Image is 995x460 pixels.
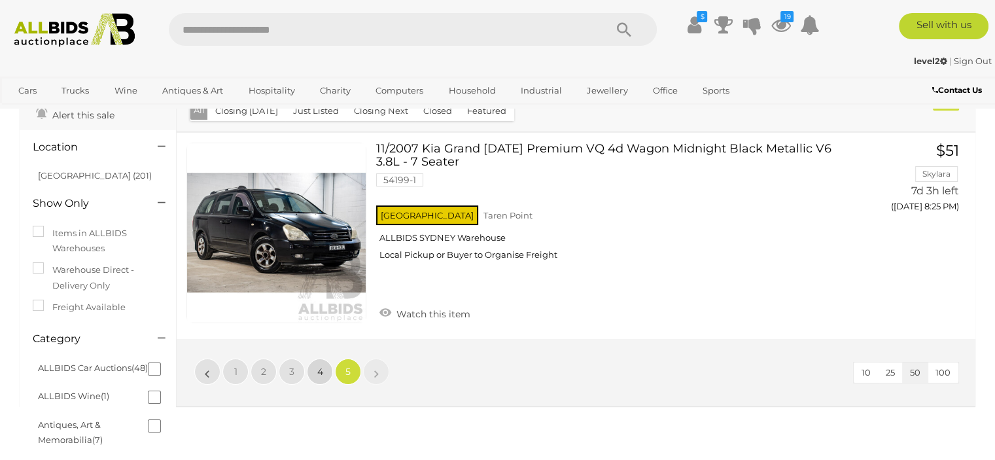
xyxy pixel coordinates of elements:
span: 4 [317,366,323,378]
i: 19 [780,11,794,22]
a: [GEOGRAPHIC_DATA] (201) [38,170,152,181]
a: « [194,359,220,385]
a: $51 Skylara 7d 3h left ([DATE] 8:25 PM) [852,143,963,219]
a: Household [440,80,504,101]
button: Search [591,13,657,46]
a: Antiques, Art & Memorabilia(7) [38,419,103,445]
button: Closing Next [346,101,416,121]
a: Sell with us [899,13,988,39]
a: Trucks [53,80,97,101]
span: 10 [862,367,871,378]
a: Contact Us [932,83,985,97]
span: Watch this item [393,308,470,320]
span: $51 [936,141,959,160]
a: 11/2007 Kia Grand [DATE] Premium VQ 4d Wagon Midnight Black Metallic V6 3.8L - 7 Seater 54199-1 [... [386,143,832,270]
img: Allbids.com.au [7,13,142,47]
h4: Show Only [33,198,138,209]
a: » [363,359,389,385]
a: Office [644,80,686,101]
span: Alert this sale [49,109,114,121]
a: Cars [10,80,45,101]
span: (1) [101,391,109,401]
a: 4 [307,359,333,385]
span: | [949,56,952,66]
span: 3 [289,366,294,378]
button: Closed [415,101,460,121]
label: Items in ALLBIDS Warehouses [33,226,163,257]
a: 19 [771,13,790,37]
a: ALLBIDS Wine(1) [38,391,109,401]
a: Antiques & Art [154,80,232,101]
a: Hospitality [240,80,304,101]
button: 10 [854,363,879,383]
a: ALLBIDS Car Auctions(48) [38,363,148,373]
a: Jewellery [578,80,636,101]
span: 2 [261,366,266,378]
label: Freight Available [33,300,126,315]
label: Warehouse Direct - Delivery Only [33,262,163,293]
button: Just Listed [285,101,347,121]
span: (48) [131,363,148,373]
a: Wine [106,80,146,101]
button: 100 [928,363,958,383]
span: 50 [910,367,920,378]
a: Alert this sale [33,104,118,124]
a: Charity [311,80,359,101]
button: All [190,101,208,120]
i: $ [697,11,707,22]
button: 50 [902,363,928,383]
button: Closing [DATE] [207,101,286,121]
a: level2 [914,56,949,66]
h4: Category [33,333,138,345]
a: Industrial [512,80,570,101]
strong: level2 [914,56,947,66]
span: 1 [234,366,237,378]
span: 100 [935,367,951,378]
span: 25 [886,367,895,378]
button: Featured [459,101,514,121]
span: 5 [345,366,351,378]
a: 1 [222,359,249,385]
h4: Location [33,141,138,153]
a: Sports [694,80,738,101]
a: 3 [279,359,305,385]
a: $ [684,13,704,37]
a: Watch this item [376,303,474,323]
button: 25 [878,363,903,383]
a: Sign Out [954,56,992,66]
a: [GEOGRAPHIC_DATA] [10,101,120,123]
a: 5 [335,359,361,385]
a: 2 [251,359,277,385]
a: Computers [367,80,432,101]
span: (7) [92,434,103,445]
b: Contact Us [932,85,982,95]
